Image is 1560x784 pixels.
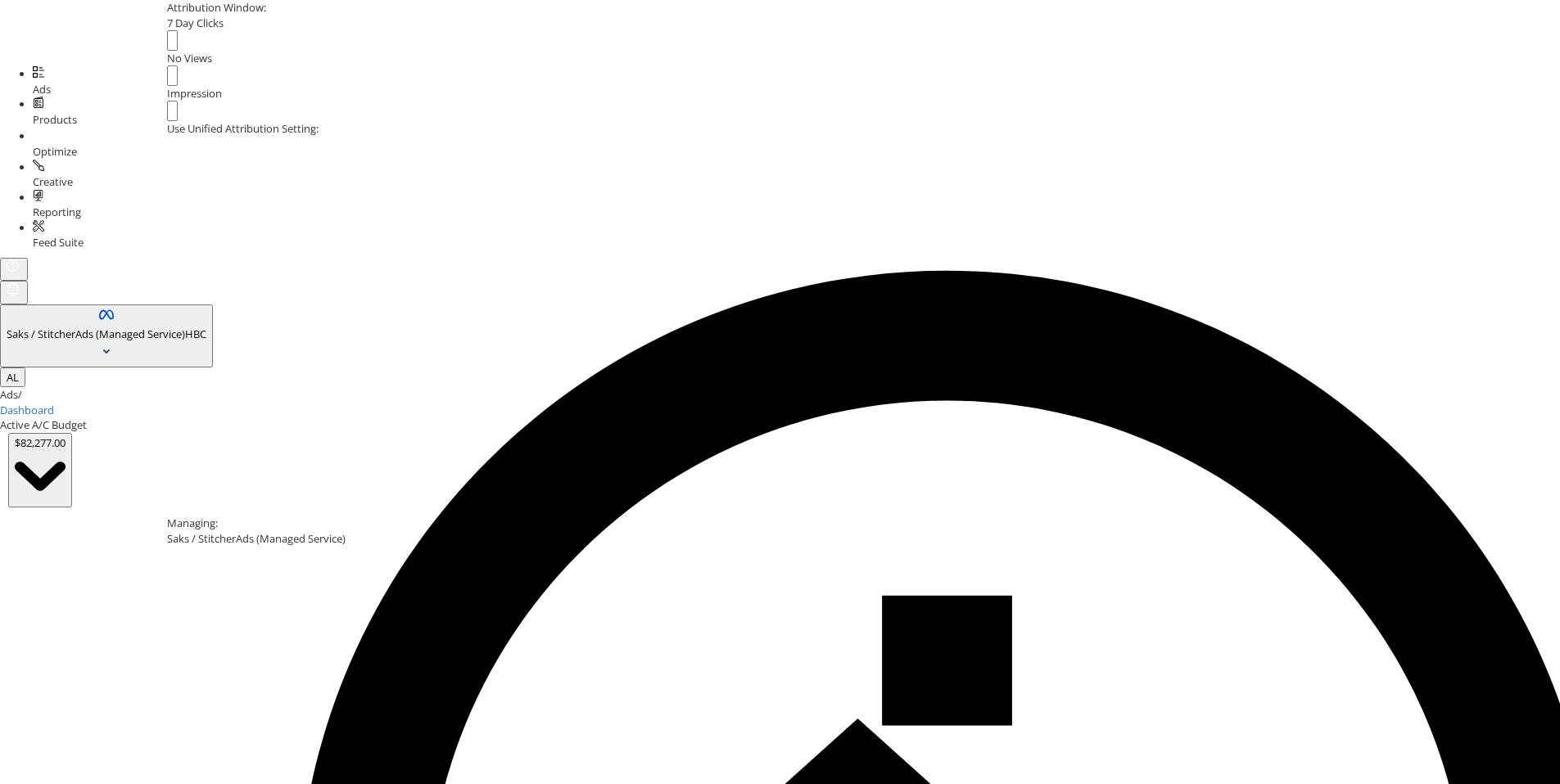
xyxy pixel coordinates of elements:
span: AL [7,370,19,385]
span: / [18,387,22,402]
span: Reporting [33,205,81,219]
div: $82,277.00 [15,435,66,451]
span: No Views [167,51,212,65]
span: Products [33,112,77,127]
span: Impression [167,86,222,101]
span: Feed Suite [33,235,84,250]
span: Optimize [33,144,77,159]
label: Use Unified Attribution Setting: [167,121,319,137]
span: 7 Day Clicks [167,16,224,30]
span: Creative [33,174,73,189]
span: Saks / StitcherAds (Managed Service) [7,327,185,341]
button: $82,277.00 [8,433,72,507]
span: Ads [33,82,51,97]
